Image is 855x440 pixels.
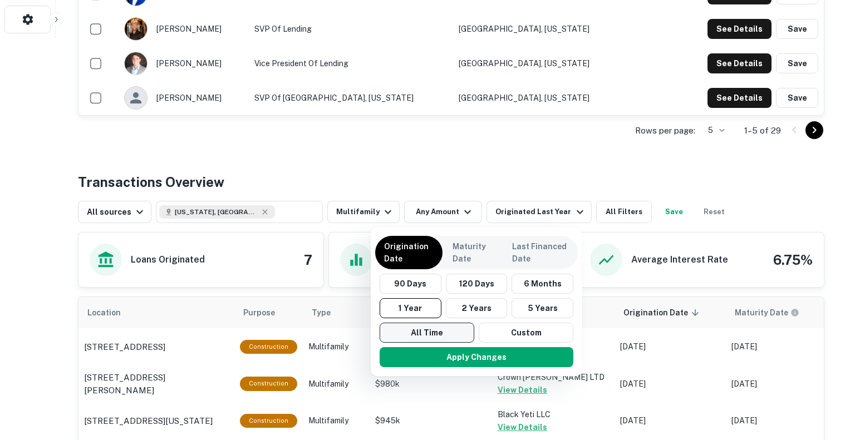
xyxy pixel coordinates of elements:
button: 1 Year [380,298,441,318]
button: 6 Months [512,274,573,294]
iframe: Chat Widget [799,351,855,404]
button: 2 Years [446,298,508,318]
p: Origination Date [384,240,434,265]
button: Apply Changes [380,347,573,367]
button: All Time [380,323,474,343]
p: Last Financed Date [512,240,569,265]
button: Custom [479,323,573,343]
button: 5 Years [512,298,573,318]
button: 120 Days [446,274,508,294]
p: Maturity Date [453,240,493,265]
button: 90 Days [380,274,441,294]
